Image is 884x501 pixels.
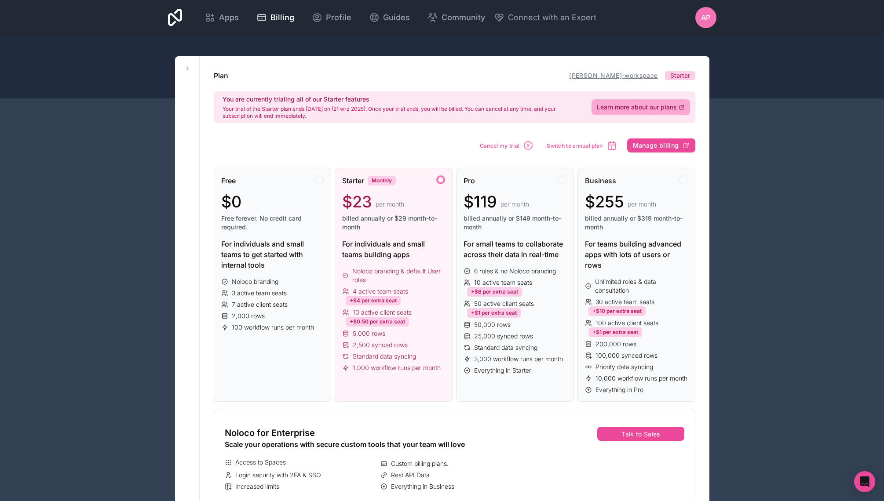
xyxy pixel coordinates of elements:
span: Connect with an Expert [508,11,596,24]
span: billed annually or $29 month-to-month [342,214,445,232]
span: Unlimited roles & data consultation [595,277,687,295]
div: +$10 per extra seat [588,306,646,316]
span: Starter [342,175,364,186]
span: Community [442,11,485,24]
div: Monthly [368,176,396,185]
span: Increased limits [235,482,279,491]
span: Cancel my trial [480,142,520,149]
span: Priority data syncing [595,363,653,371]
span: 3 active team seats [232,289,287,298]
span: 100,000 synced rows [595,351,658,360]
span: $119 [464,193,497,211]
a: Learn more about our plans [592,99,690,115]
a: [PERSON_NAME]-workspace [569,72,658,79]
div: For individuals and small teams building apps [342,239,445,260]
span: Login security with 2FA & SSO [235,471,321,479]
span: Learn more about our plans [597,103,677,112]
span: 10 active team seats [474,278,532,287]
span: 3,000 workflow runs per month [474,355,563,363]
span: 200,000 rows [595,340,636,349]
div: For small teams to collaborate across their data in real-time [464,239,566,260]
span: Starter [670,71,690,80]
div: Open Intercom Messenger [854,471,875,492]
span: billed annually or $319 month-to-month [585,214,688,232]
div: Scale your operations with secure custom tools that your team will love [225,439,533,450]
span: Noloco branding & default User roles [352,267,445,284]
span: Everything in Starter [474,366,531,375]
button: Cancel my trial [477,137,537,154]
div: +$4 per extra seat [346,296,401,305]
div: +$0.50 per extra seat [346,317,409,327]
span: Noloco branding [232,277,278,286]
span: 30 active team seats [595,298,654,306]
div: For individuals and small teams to get started with internal tools [221,239,324,270]
span: Profile [326,11,351,24]
span: Standard data syncing [353,352,416,361]
span: $0 [221,193,241,211]
span: Custom billing plans. [391,459,449,468]
span: Pro [464,175,475,186]
span: 25,000 synced rows [474,332,533,341]
span: 100 workflow runs per month [232,323,314,332]
a: Guides [362,8,417,27]
a: Profile [305,8,358,27]
span: 50 active client seats [474,299,534,308]
span: Manage billing [633,142,679,149]
span: $23 [342,193,372,211]
span: 4 active team seats [353,287,408,296]
span: Everything in Business [391,482,454,491]
span: Guides [383,11,410,24]
div: +$1 per extra seat [588,327,642,337]
span: billed annually or $149 month-to-month [464,214,566,232]
span: Apps [219,11,239,24]
span: Business [585,175,616,186]
span: Access to Spaces [235,458,286,467]
button: Connect with an Expert [494,11,596,24]
span: 50,000 rows [474,320,511,329]
span: 1,000 workflow runs per month [353,363,441,372]
span: 100 active client seats [595,319,658,327]
span: $255 [585,193,624,211]
a: Billing [249,8,301,27]
span: 10,000 workflow runs per month [595,374,687,383]
h2: You are currently trialing all of our Starter features [223,95,581,104]
span: Free forever. No credit card required. [221,214,324,232]
span: 5,000 rows [353,329,385,338]
span: Free [221,175,236,186]
p: Your trial of the Starter plan ends [DATE] on (21 wrz 2025). Once your trial ends, you will be bi... [223,105,581,120]
button: Switch to annual plan [544,137,620,154]
span: AP [701,12,710,23]
span: Billing [270,11,294,24]
a: Apps [198,8,246,27]
span: Rest API Data [391,471,430,479]
span: per month [500,200,529,209]
div: +$6 per extra seat [467,287,522,297]
span: Everything in Pro [595,385,643,394]
span: per month [628,200,656,209]
button: Talk to Sales [597,427,684,441]
span: per month [376,200,404,209]
h1: Plan [214,70,228,81]
span: 7 active client seats [232,300,288,309]
span: 10 active client seats [353,308,412,317]
span: 2,000 rows [232,312,265,320]
span: Noloco for Enterprise [225,427,315,439]
button: Manage billing [627,138,695,152]
a: Community [420,8,492,27]
div: +$1 per extra seat [467,308,521,318]
div: For teams building advanced apps with lots of users or rows [585,239,688,270]
span: Switch to annual plan [547,142,603,149]
span: Standard data syncing [474,343,537,352]
span: 6 roles & no Noloco branding [474,267,556,276]
span: 2,500 synced rows [353,341,408,349]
